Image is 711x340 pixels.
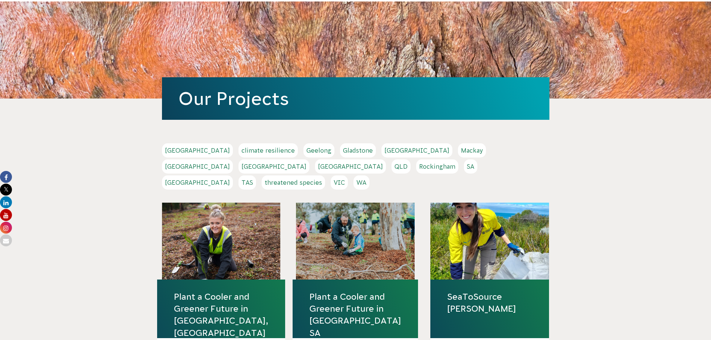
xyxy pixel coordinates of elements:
[162,143,233,157] a: [GEOGRAPHIC_DATA]
[178,88,289,109] a: Our Projects
[381,143,452,157] a: [GEOGRAPHIC_DATA]
[162,175,233,190] a: [GEOGRAPHIC_DATA]
[447,291,532,315] a: SeaToSource [PERSON_NAME]
[174,291,268,339] a: Plant a Cooler and Greener Future in [GEOGRAPHIC_DATA], [GEOGRAPHIC_DATA]
[309,291,401,339] a: Plant a Cooler and Greener Future in [GEOGRAPHIC_DATA] SA
[416,159,458,174] a: Rockingham
[238,175,256,190] a: TAS
[315,159,386,174] a: [GEOGRAPHIC_DATA]
[238,159,309,174] a: [GEOGRAPHIC_DATA]
[262,175,325,190] a: threatened species
[464,159,477,174] a: SA
[458,143,486,157] a: Mackay
[162,159,233,174] a: [GEOGRAPHIC_DATA]
[331,175,348,190] a: VIC
[353,175,369,190] a: WA
[303,143,334,157] a: Geelong
[238,143,298,157] a: climate resilience
[340,143,376,157] a: Gladstone
[392,159,411,174] a: QLD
